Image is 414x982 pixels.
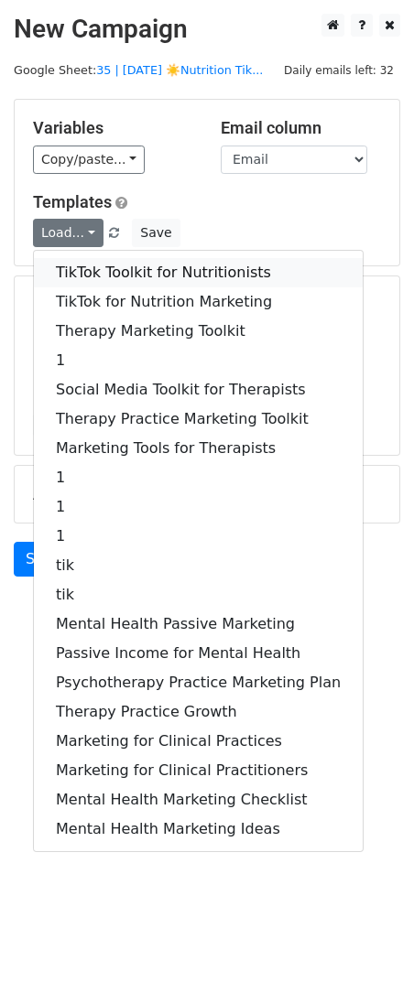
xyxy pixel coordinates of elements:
[34,375,363,405] a: Social Media Toolkit for Therapists
[34,697,363,727] a: Therapy Practice Growth
[34,522,363,551] a: 1
[34,434,363,463] a: Marketing Tools for Therapists
[14,542,74,577] a: Send
[34,317,363,346] a: Therapy Marketing Toolkit
[322,894,414,982] iframe: Chat Widget
[34,756,363,785] a: Marketing for Clinical Practitioners
[14,63,263,77] small: Google Sheet:
[14,14,400,45] h2: New Campaign
[34,463,363,492] a: 1
[33,118,193,138] h5: Variables
[34,287,363,317] a: TikTok for Nutrition Marketing
[221,118,381,138] h5: Email column
[34,815,363,844] a: Mental Health Marketing Ideas
[34,346,363,375] a: 1
[34,639,363,668] a: Passive Income for Mental Health
[34,551,363,580] a: tik
[34,610,363,639] a: Mental Health Passive Marketing
[34,727,363,756] a: Marketing for Clinical Practices
[96,63,263,77] a: 35 | [DATE] ☀️Nutrition Tik...
[278,63,400,77] a: Daily emails left: 32
[278,60,400,81] span: Daily emails left: 32
[33,219,103,247] a: Load...
[34,492,363,522] a: 1
[34,405,363,434] a: Therapy Practice Marketing Toolkit
[34,785,363,815] a: Mental Health Marketing Checklist
[34,258,363,287] a: TikTok Toolkit for Nutritionists
[34,668,363,697] a: Psychotherapy Practice Marketing Plan
[33,146,145,174] a: Copy/paste...
[132,219,180,247] button: Save
[33,192,112,211] a: Templates
[34,580,363,610] a: tik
